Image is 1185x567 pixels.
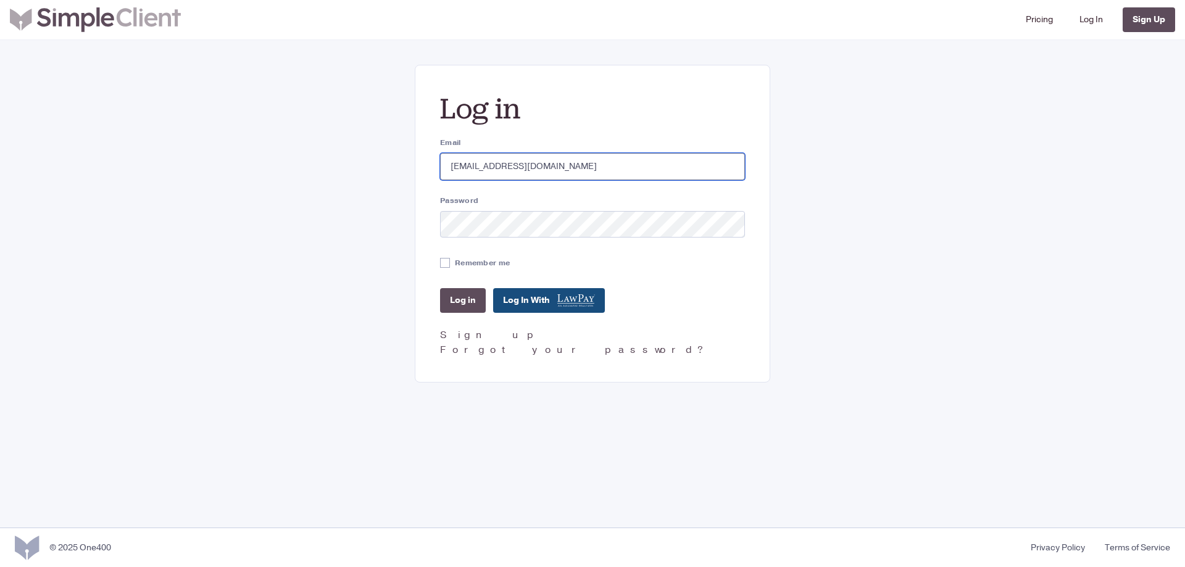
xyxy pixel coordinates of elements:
a: Log In With [493,288,605,313]
a: Sign up [440,328,541,342]
a: Pricing [1021,5,1058,35]
label: Remember me [455,257,510,268]
input: you@example.com [440,153,745,180]
label: Password [440,195,745,206]
input: Log in [440,288,486,313]
a: Forgot your password? [440,343,707,357]
div: © 2025 One400 [49,541,111,554]
h2: Log in [440,90,745,127]
a: Sign Up [1123,7,1175,32]
a: Terms of Service [1095,541,1170,554]
a: Log In [1075,5,1108,35]
label: Email [440,137,745,148]
a: Privacy Policy [1021,541,1095,554]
